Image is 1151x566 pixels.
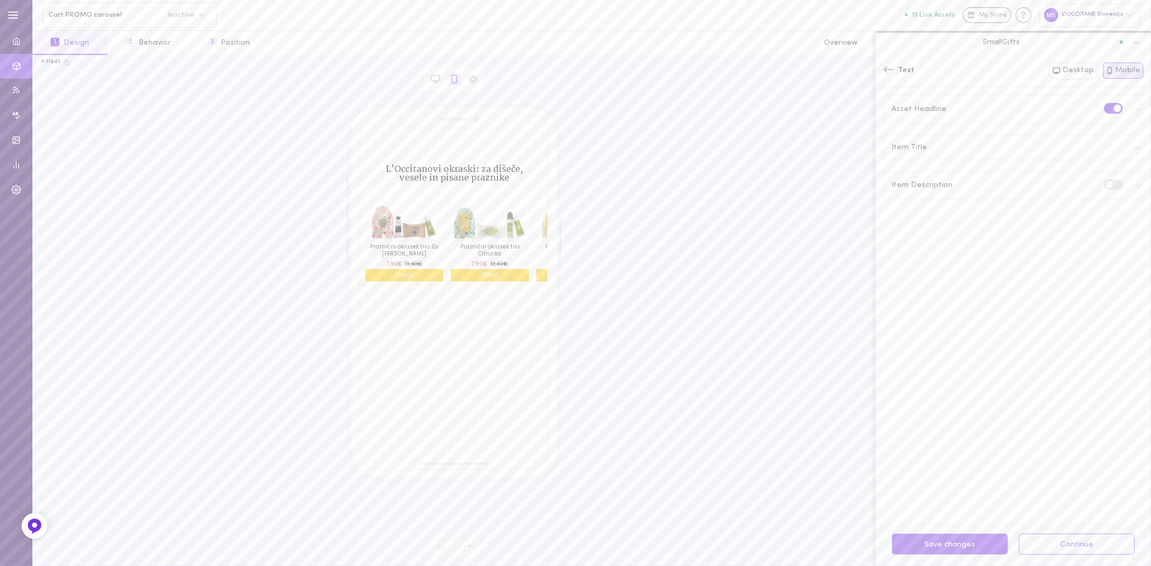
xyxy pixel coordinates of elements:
button: Desktop [1049,63,1098,79]
img: Feedback Button [26,518,43,534]
span: 2 [126,38,134,46]
a: My Store [963,7,1012,23]
button: Mobile [1103,63,1144,79]
a: 13 Live Assets [905,11,963,19]
span: 13,40 [491,260,503,267]
span: Cart PROMO carousel [49,11,161,19]
h3: Praznični okrasek trio Za [PERSON_NAME] [369,244,440,251]
span: € [503,260,508,267]
span: Item Title [891,144,927,151]
h3: Praznični okrasek trio Karite [539,244,611,251]
button: Save changes [892,534,1008,555]
span: Nakup [536,269,614,281]
button: 13 Live Assets [905,11,955,18]
div: L'OCCITANE Slovenija [1039,3,1141,26]
div: Item Description [891,182,952,189]
button: Overview [806,31,876,55]
span: My Store [979,11,1007,20]
span: 3 [208,38,216,46]
div: Nakup [536,188,614,282]
button: 1Design [32,31,107,55]
div: Nakup [365,188,443,282]
span: 7,90 [386,260,398,267]
button: 3Position [189,31,268,55]
h3: Praznični okrasek trio Citronka [454,244,526,251]
div: Asset Headline [891,106,946,113]
h2: L'Occitanovi okraski: za dišeče, vesele in pisane praznike [374,165,535,183]
div: f-11843 [42,58,60,66]
span: Text [898,65,914,76]
div: Nakup [451,188,528,282]
span: 1 [51,38,59,46]
span: Redo [454,539,481,557]
span: Inactive [161,11,194,18]
span: Nakup [365,269,443,281]
span: 7,90 [472,260,483,267]
span: € [483,260,487,267]
span: 13,40 [405,260,418,267]
span: € [418,260,422,267]
button: 2Behavior [107,31,189,55]
span: Nakup [451,269,528,281]
span: € [398,260,402,267]
button: Continue [1019,534,1135,555]
span: Undo [427,539,454,557]
span: SmallGifts [983,37,1020,47]
div: Knowledge center [1016,7,1032,23]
